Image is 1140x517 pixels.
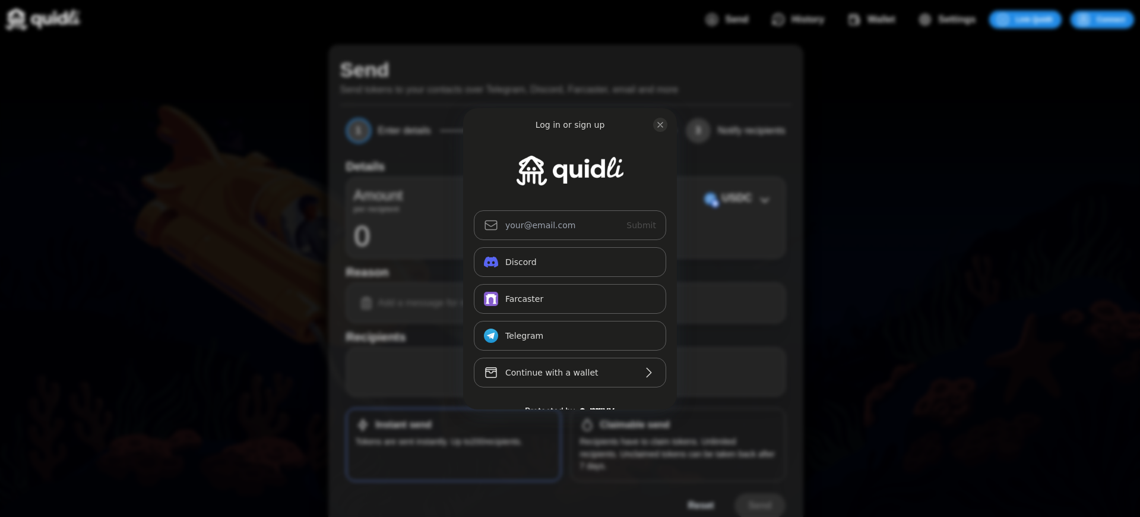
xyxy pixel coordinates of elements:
[517,156,623,185] img: Quidli Dapp logo
[474,321,666,351] button: Telegram
[653,118,667,132] button: close modal
[626,220,656,230] span: Submit
[474,284,666,314] button: Farcaster
[474,247,666,277] button: Discord
[536,119,605,131] div: Log in or sign up
[616,210,666,240] button: Submit
[474,210,666,240] input: Submit
[474,358,666,387] button: Continue with a wallet
[505,365,635,380] div: Continue with a wallet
